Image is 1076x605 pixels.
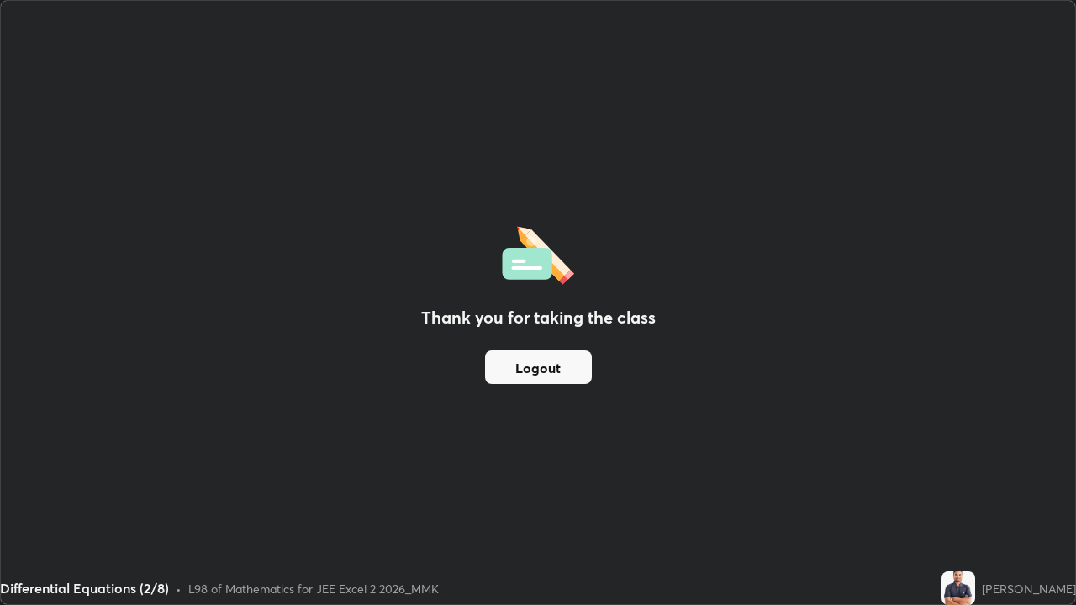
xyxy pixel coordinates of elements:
button: Logout [485,350,592,384]
h2: Thank you for taking the class [421,305,656,330]
div: L98 of Mathematics for JEE Excel 2 2026_MMK [188,580,439,597]
img: ef9934dcb0874e5a9d75c64c684e6fbb.jpg [941,571,975,605]
div: [PERSON_NAME] [982,580,1076,597]
div: • [176,580,182,597]
img: offlineFeedback.1438e8b3.svg [502,221,574,285]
